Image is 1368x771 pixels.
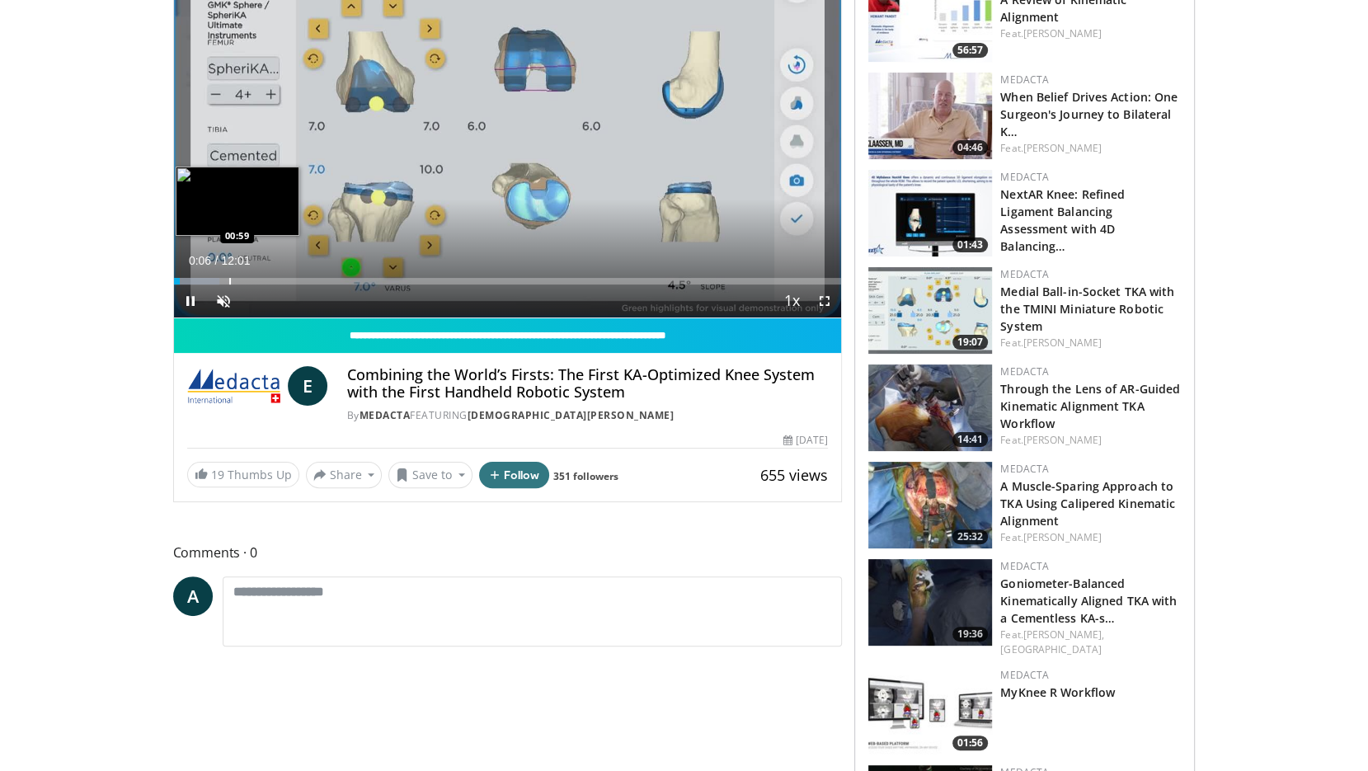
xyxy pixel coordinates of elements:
div: Feat. [1000,26,1181,41]
div: Feat. [1000,141,1181,156]
a: Medacta [1000,668,1049,682]
a: Medacta [1000,364,1049,378]
a: MyKnee R Workflow [1000,684,1115,700]
a: Medacta [1000,170,1049,184]
button: Save to [388,462,472,488]
a: 351 followers [553,469,618,483]
a: [DEMOGRAPHIC_DATA][PERSON_NAME] [468,408,675,422]
span: Comments 0 [173,542,843,563]
button: Fullscreen [808,284,841,317]
a: 01:43 [868,170,992,256]
div: By FEATURING [347,408,828,423]
span: 0:06 [189,254,211,267]
a: Medacta [1000,267,1049,281]
span: 19:36 [952,627,988,642]
button: Follow [479,462,550,488]
div: [DATE] [783,433,828,448]
img: 6a8baa29-1674-4a99-9eca-89e914d57116.150x105_q85_crop-smart_upscale.jpg [868,170,992,256]
div: Feat. [1000,433,1181,448]
span: 04:46 [952,140,988,155]
a: Medial Ball-in-Socket TKA with the TMINI Miniature Robotic System [1000,284,1174,334]
a: [PERSON_NAME] [1023,141,1102,155]
a: 19:36 [868,559,992,646]
div: Feat. [1000,628,1181,657]
a: 14:41 [868,364,992,451]
a: 25:32 [868,462,992,548]
button: Pause [174,284,207,317]
img: 4a15ff02-59ef-49b7-a2af-144938981c26.150x105_q85_crop-smart_upscale.jpg [868,559,992,646]
span: 12:01 [221,254,250,267]
a: [PERSON_NAME] [1023,336,1102,350]
a: Medacta [1000,462,1049,476]
a: A Muscle-Sparing Approach to TKA Using Calipered Kinematic Alignment [1000,478,1175,529]
a: Through the Lens of AR-Guided Kinematic Alignment TKA Workflow [1000,381,1180,431]
img: a1b90669-76d4-4a1e-9a63-4c89ef5ed2e6.150x105_q85_crop-smart_upscale.jpg [868,364,992,451]
a: Medacta [1000,559,1049,573]
a: E [288,366,327,406]
a: When Belief Drives Action: One Surgeon's Journey to Bilateral K… [1000,89,1178,139]
a: 04:46 [868,73,992,159]
img: b79765f9-2df3-4259-96bd-55feb587cf3e.150x105_q85_crop-smart_upscale.jpg [868,668,992,755]
span: 01:56 [952,736,988,750]
div: Feat. [1000,336,1181,350]
a: [PERSON_NAME] [1023,26,1102,40]
span: 655 views [760,465,828,485]
button: Unmute [207,284,240,317]
a: [PERSON_NAME], [GEOGRAPHIC_DATA] [1000,628,1104,656]
img: Medacta [187,366,281,406]
img: e4c7c2de-3208-4948-8bee-7202992581dd.150x105_q85_crop-smart_upscale.jpg [868,267,992,354]
a: Medacta [360,408,411,422]
button: Playback Rate [775,284,808,317]
a: 19:07 [868,267,992,354]
span: 56:57 [952,43,988,58]
span: 25:32 [952,529,988,544]
span: 19:07 [952,335,988,350]
a: Medacta [1000,73,1049,87]
span: 14:41 [952,432,988,447]
h4: Combining the World’s Firsts: The First KA-Optimized Knee System with the First Handheld Robotic ... [347,366,828,402]
div: Feat. [1000,530,1181,545]
img: 79992334-3ae6-45ec-80f5-af688f8136ae.150x105_q85_crop-smart_upscale.jpg [868,462,992,548]
a: [PERSON_NAME] [1023,530,1102,544]
span: / [215,254,219,267]
button: Share [306,462,383,488]
a: NextAR Knee: Refined Ligament Balancing Assessment with 4D Balancing… [1000,186,1125,254]
a: [PERSON_NAME] [1023,433,1102,447]
span: 01:43 [952,237,988,252]
a: A [173,576,213,616]
a: 01:56 [868,668,992,755]
a: 19 Thumbs Up [187,462,299,487]
span: 19 [211,467,224,482]
a: Goniometer-Balanced Kinematically Aligned TKA with a Cementless KA-s… [1000,576,1177,626]
div: Progress Bar [174,278,842,284]
img: image.jpeg [176,167,299,236]
img: e7443d18-596a-449b-86f2-a7ae2f76b6bd.150x105_q85_crop-smart_upscale.jpg [868,73,992,159]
